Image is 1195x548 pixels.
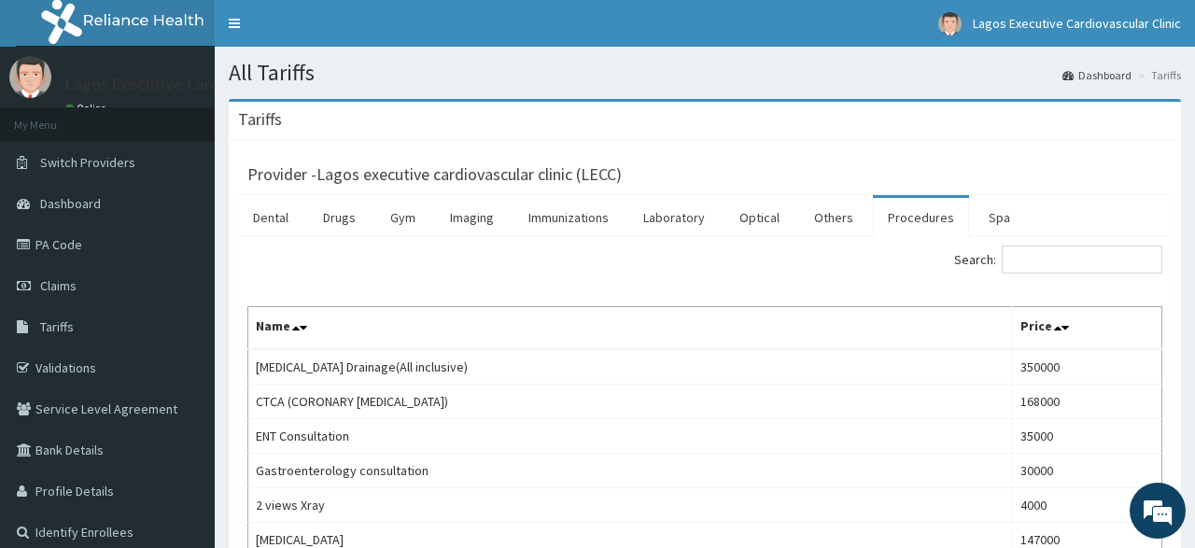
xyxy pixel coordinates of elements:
[873,198,969,237] a: Procedures
[1002,246,1162,274] input: Search:
[1013,488,1162,523] td: 4000
[938,12,962,35] img: User Image
[973,15,1181,32] span: Lagos Executive Cardiovascular Clinic
[248,307,1013,350] th: Name
[229,61,1181,85] h1: All Tariffs
[247,166,622,183] h3: Provider - Lagos executive cardiovascular clinic (LECC)
[9,56,51,98] img: User Image
[65,76,335,92] p: Lagos Executive Cardiovascular Clinic
[248,419,1013,454] td: ENT Consultation
[9,357,356,422] textarea: Type your message and hit 'Enter'
[974,198,1025,237] a: Spa
[513,198,624,237] a: Immunizations
[40,318,74,335] span: Tariffs
[628,198,720,237] a: Laboratory
[248,488,1013,523] td: 2 views Xray
[40,154,135,171] span: Switch Providers
[40,277,77,294] span: Claims
[65,102,110,115] a: Online
[1013,419,1162,454] td: 35000
[375,198,430,237] a: Gym
[1013,349,1162,385] td: 350000
[1062,67,1132,83] a: Dashboard
[1133,67,1181,83] li: Tariffs
[238,111,282,128] h3: Tariffs
[40,195,101,212] span: Dashboard
[35,93,76,140] img: d_794563401_company_1708531726252_794563401
[724,198,794,237] a: Optical
[238,198,303,237] a: Dental
[248,454,1013,488] td: Gastroenterology consultation
[435,198,509,237] a: Imaging
[799,198,868,237] a: Others
[1013,307,1162,350] th: Price
[308,198,371,237] a: Drugs
[97,105,314,129] div: Chat with us now
[108,159,258,347] span: We're online!
[1013,454,1162,488] td: 30000
[1013,385,1162,419] td: 168000
[248,349,1013,385] td: [MEDICAL_DATA] Drainage(All inclusive)
[306,9,351,54] div: Minimize live chat window
[248,385,1013,419] td: CTCA (CORONARY [MEDICAL_DATA])
[954,246,1162,274] label: Search:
